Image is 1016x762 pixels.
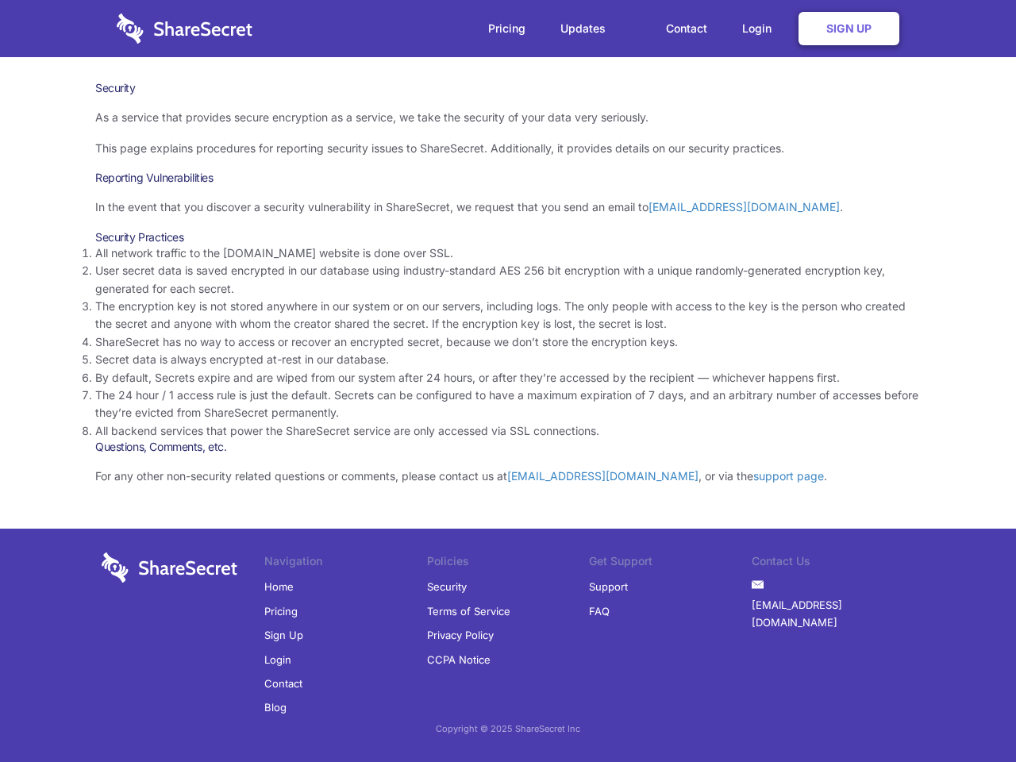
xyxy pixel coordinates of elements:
[648,200,840,214] a: [EMAIL_ADDRESS][DOMAIN_NAME]
[95,387,921,422] li: The 24 hour / 1 access rule is just the default. Secrets can be configured to have a maximum expi...
[650,4,723,53] a: Contact
[95,333,921,351] li: ShareSecret has no way to access or recover an encrypted secret, because we don’t store the encry...
[753,469,824,483] a: support page
[264,695,287,719] a: Blog
[95,81,921,95] h1: Security
[427,575,467,598] a: Security
[264,672,302,695] a: Contact
[95,298,921,333] li: The encryption key is not stored anywhere in our system or on our servers, including logs. The on...
[95,198,921,216] p: In the event that you discover a security vulnerability in ShareSecret, we request that you send ...
[427,552,590,575] li: Policies
[589,575,628,598] a: Support
[95,109,921,126] p: As a service that provides secure encryption as a service, we take the security of your data very...
[472,4,541,53] a: Pricing
[427,599,510,623] a: Terms of Service
[264,575,294,598] a: Home
[95,244,921,262] li: All network traffic to the [DOMAIN_NAME] website is done over SSL.
[95,440,921,454] h3: Questions, Comments, etc.
[95,262,921,298] li: User secret data is saved encrypted in our database using industry-standard AES 256 bit encryptio...
[95,171,921,185] h3: Reporting Vulnerabilities
[589,599,610,623] a: FAQ
[589,552,752,575] li: Get Support
[95,422,921,440] li: All backend services that power the ShareSecret service are only accessed via SSL connections.
[427,648,491,672] a: CCPA Notice
[95,369,921,387] li: By default, Secrets expire and are wiped from our system after 24 hours, or after they’re accesse...
[264,623,303,647] a: Sign Up
[264,552,427,575] li: Navigation
[264,648,291,672] a: Login
[95,351,921,368] li: Secret data is always encrypted at-rest in our database.
[95,468,921,485] p: For any other non-security related questions or comments, please contact us at , or via the .
[752,552,914,575] li: Contact Us
[726,4,795,53] a: Login
[799,12,899,45] a: Sign Up
[752,593,914,635] a: [EMAIL_ADDRESS][DOMAIN_NAME]
[427,623,494,647] a: Privacy Policy
[264,599,298,623] a: Pricing
[95,230,921,244] h3: Security Practices
[507,469,698,483] a: [EMAIL_ADDRESS][DOMAIN_NAME]
[102,552,237,583] img: logo-wordmark-white-trans-d4663122ce5f474addd5e946df7df03e33cb6a1c49d2221995e7729f52c070b2.svg
[95,140,921,157] p: This page explains procedures for reporting security issues to ShareSecret. Additionally, it prov...
[117,13,252,44] img: logo-wordmark-white-trans-d4663122ce5f474addd5e946df7df03e33cb6a1c49d2221995e7729f52c070b2.svg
